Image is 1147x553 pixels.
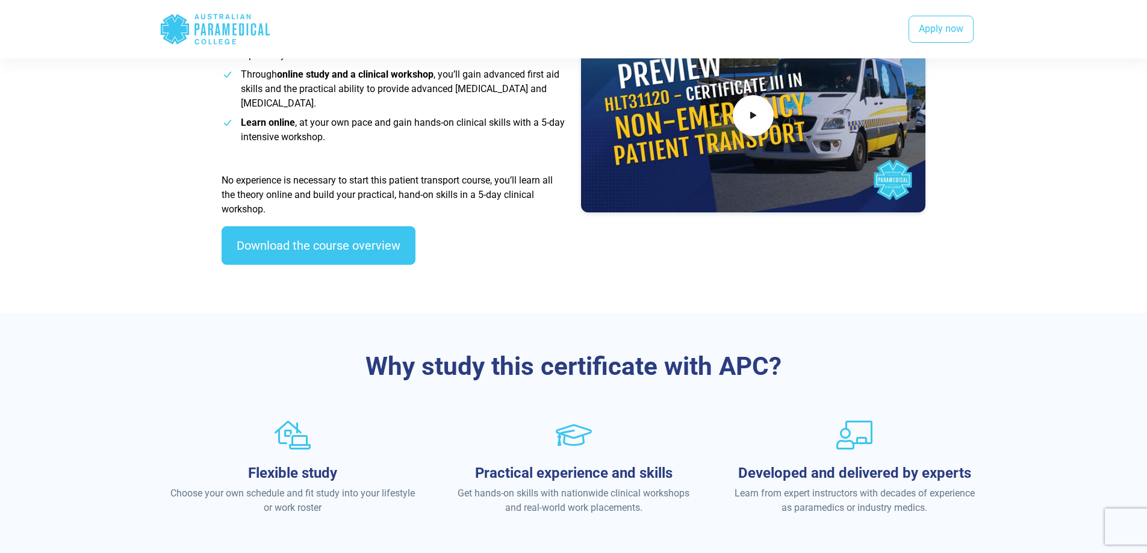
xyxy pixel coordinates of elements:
[222,226,415,265] a: Download the course overview
[241,20,560,61] span: This course is specifically designed to help you gain employment as a when you graduate. It can a...
[450,465,697,482] h3: Practical experience and skills
[222,351,926,382] h3: Why study this certificate with APC?
[731,486,978,515] p: Learn from expert instructors with decades of experience as paramedics or industry medics.
[241,117,565,143] span: , at your own pace and gain hands-on clinical skills with a 5-day intensive workshop.
[731,465,978,482] h3: Developed and delivered by experts
[160,10,271,49] div: Australian Paramedical College
[241,117,295,128] strong: Learn online
[241,69,559,109] span: Through , you’ll gain advanced first aid skills and the practical ability to provide advanced [ME...
[909,16,974,43] a: Apply now
[169,465,417,482] h3: Flexible study
[222,175,553,215] span: No experience is necessary to start this patient transport course, you’ll learn all the theory on...
[450,486,697,515] p: Get hands-on skills with nationwide clinical workshops and real-world work placements.
[169,486,417,515] p: Choose your own schedule and fit study into your lifestyle or work roster
[277,69,434,80] strong: online study and a clinical workshop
